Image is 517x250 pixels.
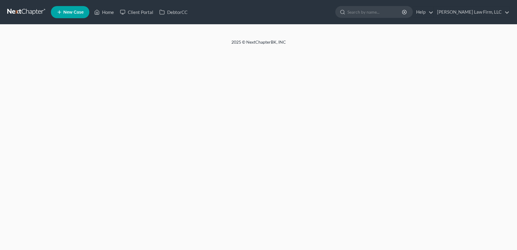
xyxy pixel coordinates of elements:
span: New Case [63,10,84,15]
div: 2025 © NextChapterBK, INC [86,39,431,50]
a: Client Portal [117,7,156,18]
a: Help [413,7,433,18]
a: DebtorCC [156,7,191,18]
input: Search by name... [347,6,403,18]
a: [PERSON_NAME] Law Firm, LLC [434,7,509,18]
a: Home [91,7,117,18]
